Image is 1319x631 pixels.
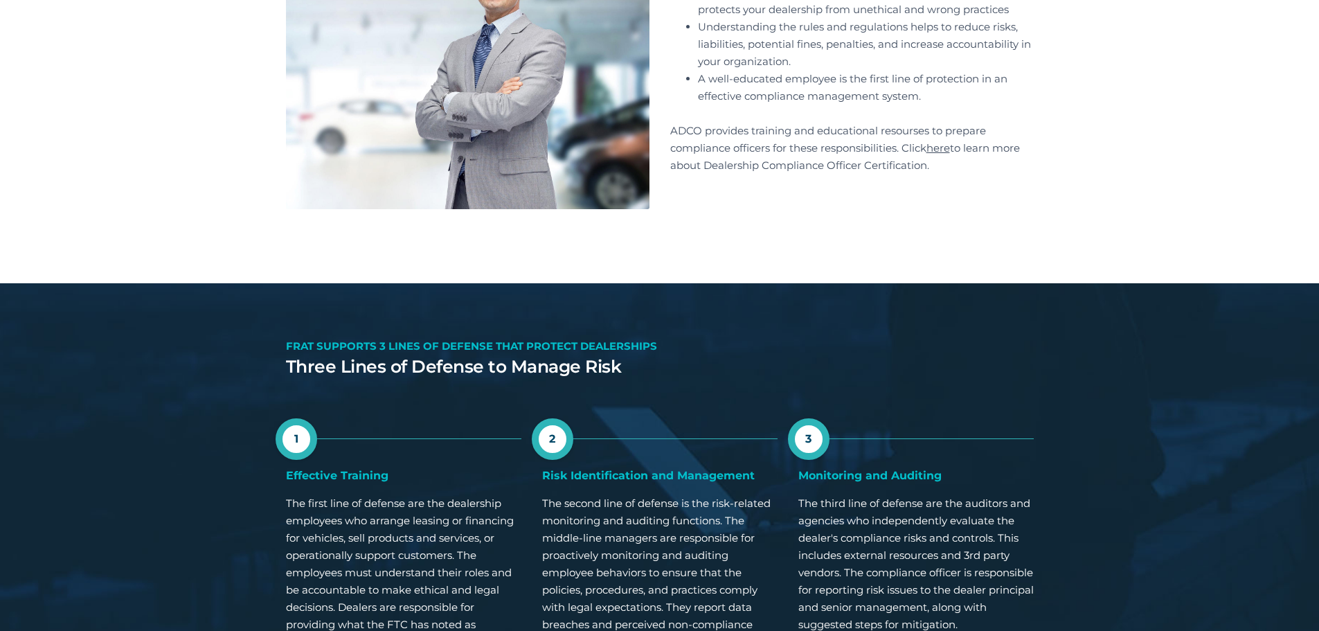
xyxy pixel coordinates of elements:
h3: Risk Identification and Management [542,467,778,484]
span: 2 [532,418,573,460]
h2: Three Lines of Defense to Manage Risk [286,356,778,377]
li: A well-educated employee is the first line of protection in an effective compliance management sy... [698,70,1034,105]
span: 1 [276,418,317,460]
span: 3 [788,418,829,460]
h3: Monitoring and Auditing [798,467,1034,484]
p: ADCO provides training and educational resourses to prepare compliance officers for these respons... [670,122,1034,174]
a: here [926,141,950,154]
p: FRAT Supports 3 lines of defense that protect dealerships [286,337,778,355]
li: Understanding the rules and regulations helps to reduce risks, liabilities, potential fines, pena... [698,18,1034,70]
h3: Effective Training [286,467,521,484]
